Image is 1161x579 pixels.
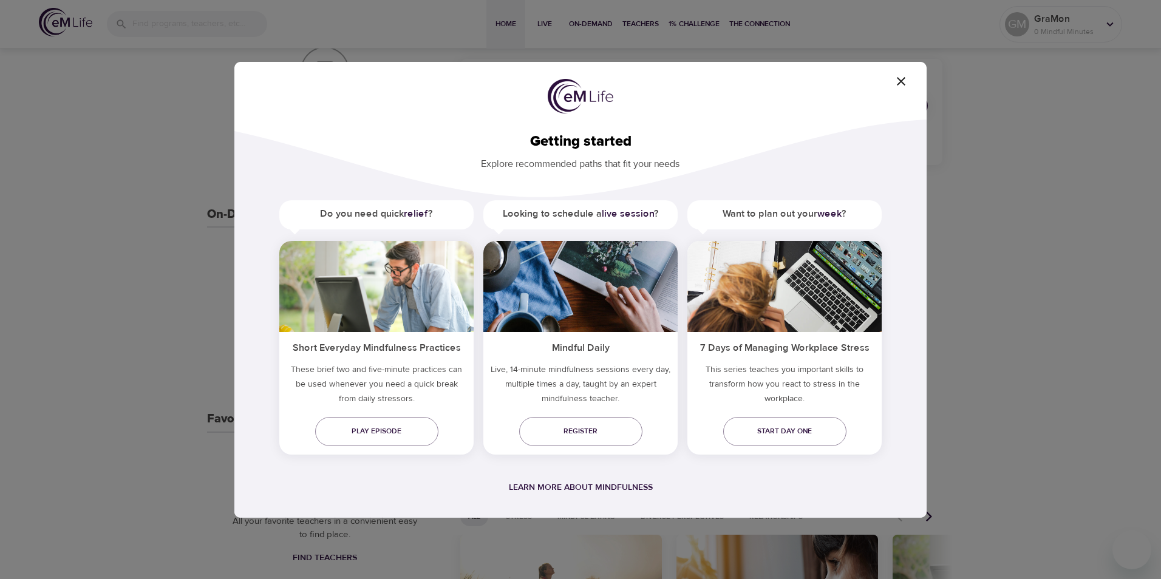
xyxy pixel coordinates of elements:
[687,362,882,411] p: This series teaches you important skills to transform how you react to stress in the workplace.
[519,417,642,446] a: Register
[733,425,837,438] span: Start day one
[483,332,678,362] h5: Mindful Daily
[404,208,428,220] a: relief
[817,208,842,220] a: week
[529,425,633,438] span: Register
[279,362,474,411] h5: These brief two and five-minute practices can be used whenever you need a quick break from daily ...
[687,241,882,332] img: ims
[483,200,678,228] h5: Looking to schedule a ?
[483,362,678,411] p: Live, 14-minute mindfulness sessions every day, multiple times a day, taught by an expert mindful...
[723,417,846,446] a: Start day one
[509,482,653,493] a: Learn more about mindfulness
[254,150,907,171] p: Explore recommended paths that fit your needs
[279,200,474,228] h5: Do you need quick ?
[279,241,474,332] img: ims
[315,417,438,446] a: Play episode
[687,200,882,228] h5: Want to plan out your ?
[483,241,678,332] img: ims
[325,425,429,438] span: Play episode
[602,208,654,220] a: live session
[254,133,907,151] h2: Getting started
[687,332,882,362] h5: 7 Days of Managing Workplace Stress
[548,79,613,114] img: logo
[279,332,474,362] h5: Short Everyday Mindfulness Practices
